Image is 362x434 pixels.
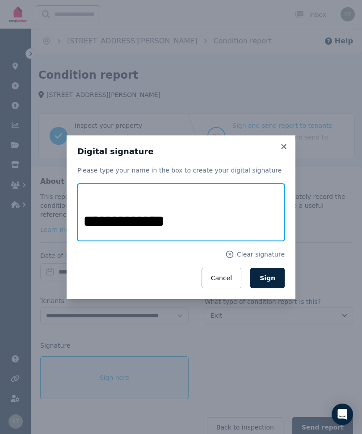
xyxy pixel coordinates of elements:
[332,404,353,425] div: Open Intercom Messenger
[250,268,285,288] button: Sign
[237,250,285,259] span: Clear signature
[202,268,241,288] button: Cancel
[77,146,285,157] h3: Digital signature
[260,274,275,282] span: Sign
[77,166,285,175] p: Please type your name in the box to create your digital signature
